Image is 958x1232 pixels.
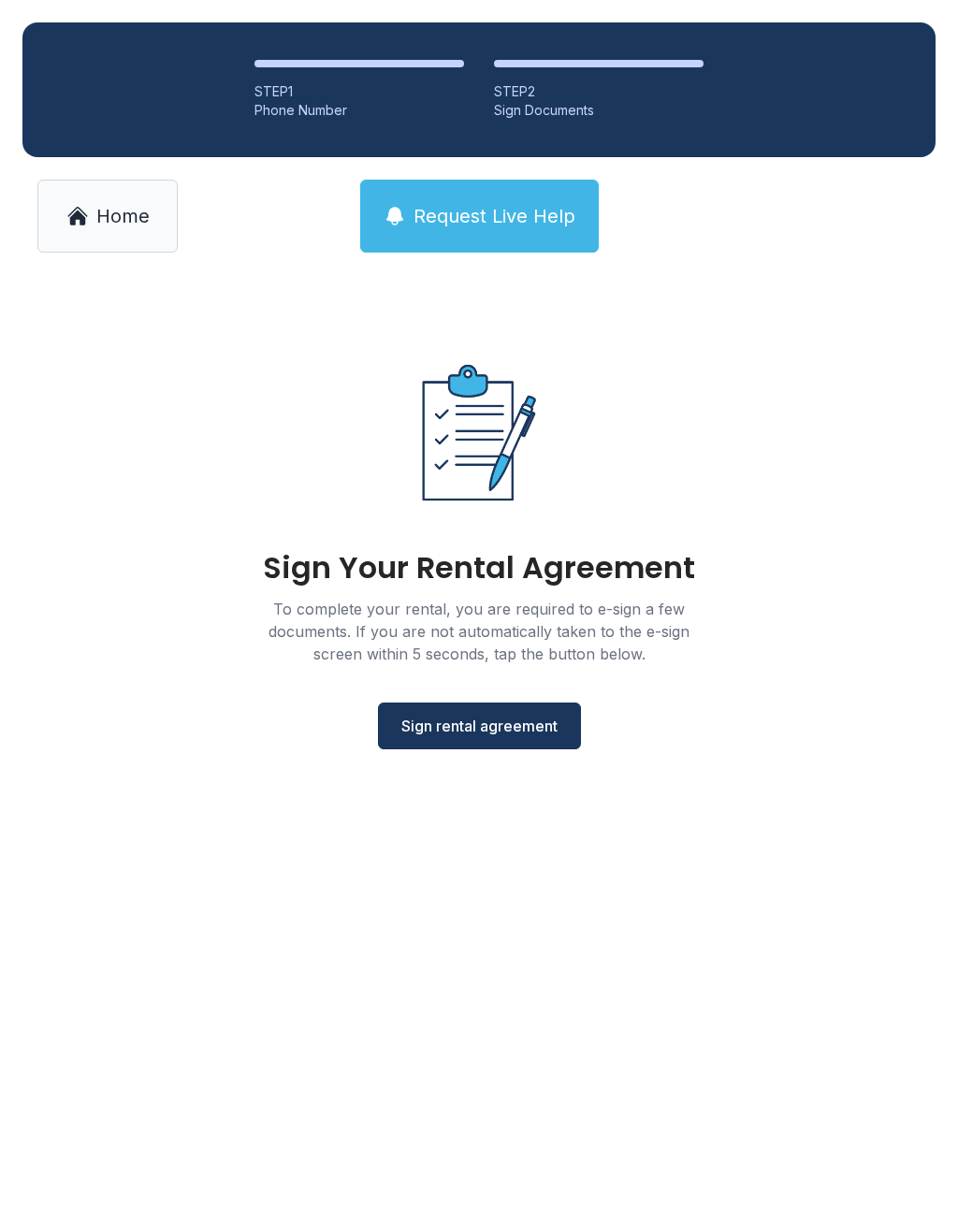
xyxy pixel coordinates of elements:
[254,82,464,101] div: STEP 1
[494,101,704,120] div: Sign Documents
[263,553,695,583] div: Sign Your Rental Agreement
[245,598,713,665] div: To complete your rental, you are required to e-sign a few documents. If you are not automatically...
[96,203,150,229] span: Home
[382,335,576,530] img: Rental agreement document illustration
[254,101,464,120] div: Phone Number
[414,203,575,229] span: Request Live Help
[401,715,558,737] span: Sign rental agreement
[494,82,704,101] div: STEP 2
